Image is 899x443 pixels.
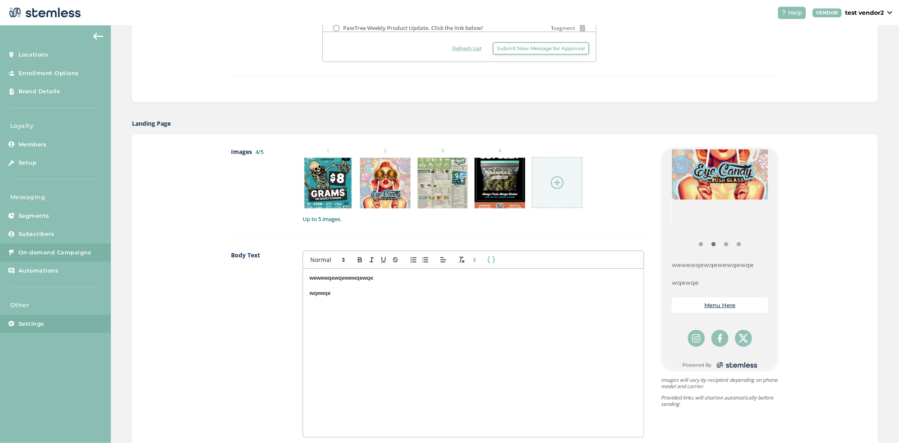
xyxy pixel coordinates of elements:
[309,289,637,297] p: wqewqe
[19,140,47,149] span: Members
[813,8,842,17] div: VENDOR
[7,4,81,21] img: logo-dark-0685b13c.svg
[19,230,54,238] span: Subscribers
[857,402,899,443] iframe: Chat Widget
[672,261,768,270] p: wewewqewqewewqewqe
[707,238,720,251] button: Item 1
[781,10,786,15] img: icon-help-white-03924b79.svg
[231,251,286,437] label: Body Text
[343,24,483,32] label: PawTree Weekly Product Update. Click the link below!
[19,51,48,59] span: Locations
[19,267,59,275] span: Automations
[93,33,103,40] img: icon-arrow-back-accent-c549486e.svg
[303,158,353,208] img: 2Q==
[475,158,525,208] img: Z
[715,360,757,370] img: logo-dark-0685b13c.svg
[417,147,468,154] small: 3
[255,148,263,156] label: 4/5
[475,147,525,154] small: 4
[231,147,286,223] label: Images
[497,45,585,52] span: Submit New Message for Approval
[452,45,482,52] span: Refresh List
[733,238,745,251] button: Item 3
[845,8,884,17] p: test vendor2
[683,362,712,369] small: Powered By
[704,302,735,308] a: Menu Here
[303,215,644,224] label: Up to 5 images.
[19,212,49,220] span: Segments
[360,158,411,208] img: Z
[19,87,60,96] span: Brand Details
[132,119,171,128] label: Landing Page
[448,42,486,55] button: Refresh List
[887,11,892,14] img: icon_down-arrow-small-66adaf34.svg
[493,42,589,55] button: Submit New Message for Approval
[19,320,44,328] span: Settings
[720,238,733,251] button: Item 2
[360,147,411,154] small: 2
[19,249,91,257] span: On-demand Campaigns
[417,158,468,208] img: hxtGABuEVXImiO6xU0w9RzyLeeGFfYatgR67KCW89fzPwbuAc8FabuzJckg4OzSE9XY8c5lsODOTY2NjaAjK9vwEXnISS990Y...
[551,24,554,32] strong: 1
[303,147,353,154] small: 1
[661,377,779,389] p: Images will vary by recipient depending on phone model and carrier.
[788,8,802,17] span: Help
[19,69,79,78] span: Enrollment Options
[309,274,637,281] p: wewewqewqewewqewqe
[551,176,564,189] img: icon-circle-plus-45441306.svg
[672,278,768,287] p: wqewqe
[695,238,707,251] button: Item 0
[661,394,779,407] p: Provided links will shorten automatically before sending.
[551,24,576,32] span: segment
[19,159,37,167] span: Setup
